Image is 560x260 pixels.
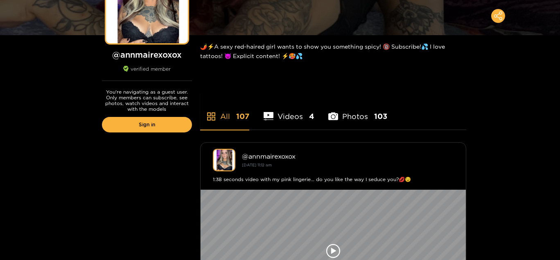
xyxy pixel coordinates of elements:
div: verified member [102,66,192,81]
a: Sign in [102,117,192,132]
li: All [200,93,249,130]
div: @ annmairexoxox [242,152,454,160]
span: appstore [206,112,216,121]
img: annmairexoxox [213,149,235,171]
div: 🌶️⚡A sexy red-haired girl wants to show you something spicy! 🔞 Subscribe!💦 I love tattoos! 😈 Expl... [200,35,466,67]
li: Photos [328,93,387,130]
small: [DATE] 11:12 am [242,163,272,167]
span: 107 [236,111,249,121]
li: Videos [264,93,314,130]
span: 4 [309,111,314,121]
h1: @ annmairexoxox [102,49,192,60]
p: You're navigating as a guest user. Only members can subscribe, see photos, watch videos and inter... [102,89,192,112]
div: 1:38 seconds video with my pink lingerie... do you like the way I seduce you?💋😉 [213,175,454,184]
span: 103 [374,111,387,121]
